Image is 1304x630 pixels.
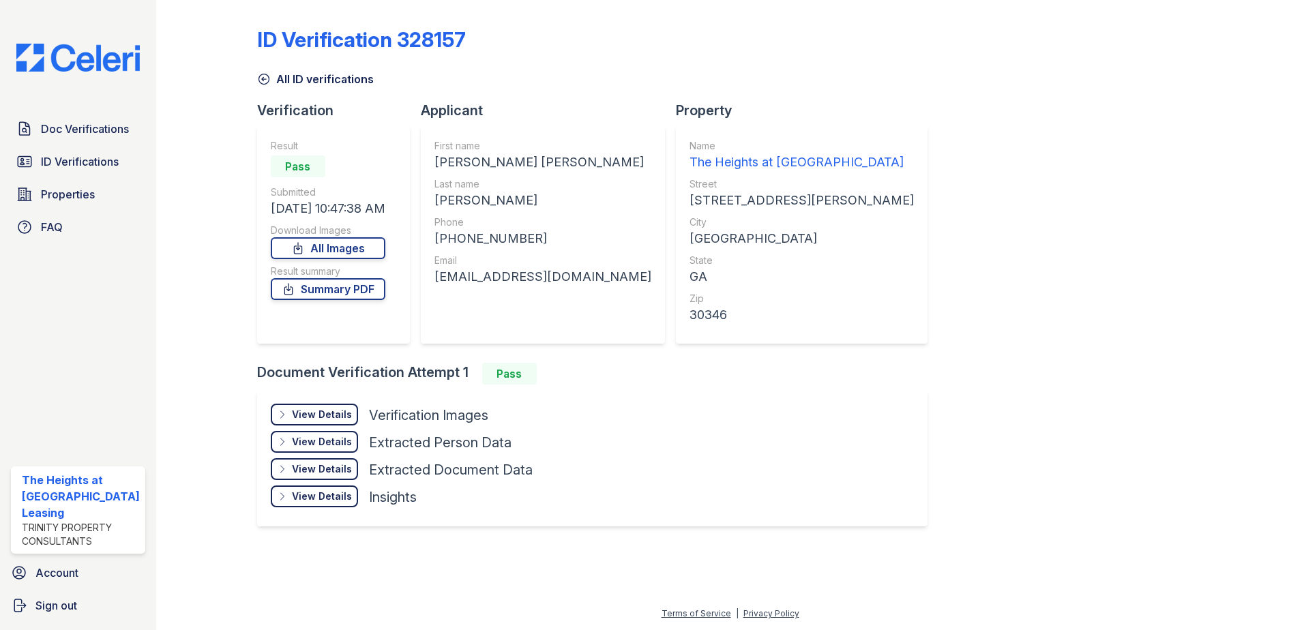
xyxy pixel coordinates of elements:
div: Email [434,254,651,267]
div: The Heights at [GEOGRAPHIC_DATA] Leasing [22,472,140,521]
div: Extracted Document Data [369,460,533,479]
a: Terms of Service [662,608,731,618]
div: Extracted Person Data [369,433,512,452]
div: ID Verification 328157 [257,27,466,52]
div: View Details [292,408,352,421]
div: 30346 [690,305,914,325]
div: Applicant [421,101,676,120]
img: CE_Logo_Blue-a8612792a0a2168367f1c8372b55b34899dd931a85d93a1a3d3e32e68fde9ad4.png [5,44,151,72]
a: Privacy Policy [743,608,799,618]
div: Result [271,139,385,153]
span: ID Verifications [41,153,119,170]
span: Properties [41,186,95,202]
div: Insights [369,487,417,507]
div: The Heights at [GEOGRAPHIC_DATA] [690,153,914,172]
div: [STREET_ADDRESS][PERSON_NAME] [690,191,914,210]
div: View Details [292,462,352,476]
div: View Details [292,490,352,503]
a: Sign out [5,592,151,619]
div: [DATE] 10:47:38 AM [271,199,385,218]
div: Pass [271,155,325,177]
a: Properties [11,181,145,208]
div: Result summary [271,265,385,278]
div: [GEOGRAPHIC_DATA] [690,229,914,248]
span: FAQ [41,219,63,235]
div: Last name [434,177,651,191]
a: Account [5,559,151,586]
div: Verification Images [369,406,488,425]
a: FAQ [11,213,145,241]
div: View Details [292,435,352,449]
div: Name [690,139,914,153]
div: [PERSON_NAME] [434,191,651,210]
div: GA [690,267,914,286]
div: Trinity Property Consultants [22,521,140,548]
div: Document Verification Attempt 1 [257,363,938,385]
a: All Images [271,237,385,259]
div: | [736,608,739,618]
span: Account [35,565,78,581]
span: Doc Verifications [41,121,129,137]
div: Pass [482,363,537,385]
a: All ID verifications [257,71,374,87]
div: City [690,215,914,229]
iframe: chat widget [1247,575,1290,616]
div: Submitted [271,185,385,199]
a: ID Verifications [11,148,145,175]
span: Sign out [35,597,77,614]
a: Name The Heights at [GEOGRAPHIC_DATA] [690,139,914,172]
div: First name [434,139,651,153]
div: Phone [434,215,651,229]
div: [PERSON_NAME] [PERSON_NAME] [434,153,651,172]
div: [PHONE_NUMBER] [434,229,651,248]
div: Verification [257,101,421,120]
div: Property [676,101,938,120]
div: [EMAIL_ADDRESS][DOMAIN_NAME] [434,267,651,286]
div: State [690,254,914,267]
div: Zip [690,292,914,305]
a: Doc Verifications [11,115,145,142]
div: Download Images [271,224,385,237]
a: Summary PDF [271,278,385,300]
div: Street [690,177,914,191]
